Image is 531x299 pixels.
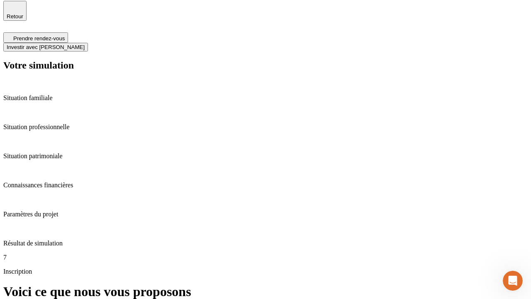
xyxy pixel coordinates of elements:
p: Situation familiale [3,94,528,102]
p: 7 [3,254,528,261]
span: Investir avec [PERSON_NAME] [7,44,85,50]
iframe: Intercom live chat [503,271,523,291]
button: Prendre rendez-vous [3,32,68,43]
h2: Votre simulation [3,60,528,71]
button: Retour [3,1,27,21]
p: Résultat de simulation [3,240,528,247]
p: Paramètres du projet [3,211,528,218]
span: Retour [7,13,23,20]
p: Inscription [3,268,528,275]
p: Connaissances financières [3,181,528,189]
button: Investir avec [PERSON_NAME] [3,43,88,51]
p: Situation professionnelle [3,123,528,131]
span: Prendre rendez-vous [13,35,65,42]
p: Situation patrimoniale [3,152,528,160]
